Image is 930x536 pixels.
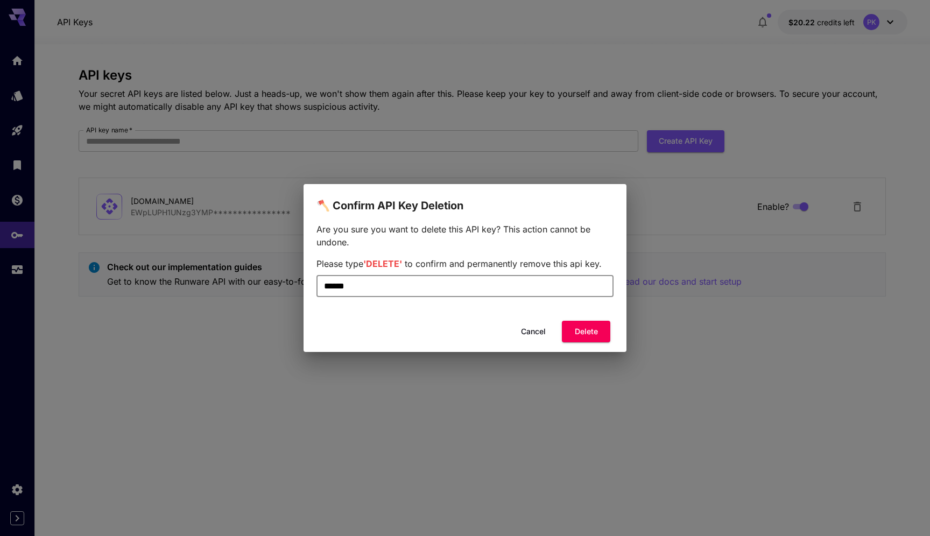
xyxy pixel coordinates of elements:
span: 'DELETE' [363,258,402,269]
button: Delete [562,321,610,343]
p: Are you sure you want to delete this API key? This action cannot be undone. [316,223,614,249]
span: Please type to confirm and permanently remove this api key. [316,258,602,269]
button: Cancel [509,321,558,343]
h2: 🪓 Confirm API Key Deletion [304,184,626,214]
